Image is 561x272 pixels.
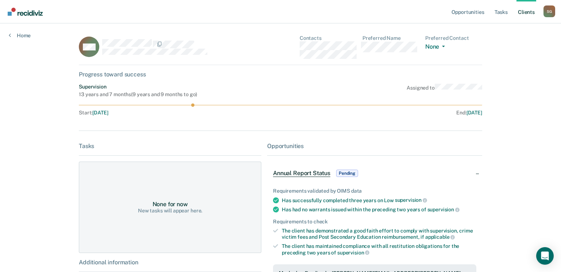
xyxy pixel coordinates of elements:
span: applicable [425,234,455,240]
span: supervision [427,207,460,212]
div: S G [543,5,555,17]
span: Annual Report Status [273,170,330,177]
button: Profile dropdown button [543,5,555,17]
span: [DATE] [92,110,108,116]
img: Recidiviz [8,8,43,16]
dt: Preferred Contact [425,35,482,41]
div: Progress toward success [79,71,482,78]
div: Assigned to [407,84,482,98]
div: Supervision [79,84,197,90]
div: Open Intercom Messenger [536,247,554,265]
div: Additional information [79,259,261,266]
dt: Contacts [300,35,357,41]
span: [DATE] [466,110,482,116]
div: The client has maintained compliance with all restitution obligations for the preceding two years of [282,243,476,256]
div: None for now [153,201,188,208]
div: End : [284,110,482,116]
div: 13 years and 7 months ( 9 years and 9 months to go ) [79,91,197,98]
div: Start : [79,110,281,116]
a: Home [9,32,31,39]
div: Annual Report StatusPending [267,162,482,185]
span: supervision [395,197,427,203]
div: Opportunities [267,143,482,150]
div: Has successfully completed three years on Low [282,197,476,204]
div: New tasks will appear here. [138,208,202,214]
dt: Preferred Name [362,35,419,41]
span: Pending [336,170,358,177]
span: supervision [337,250,369,256]
div: The client has demonstrated a good faith effort to comply with supervision, crime victim fees and... [282,228,476,240]
div: Has had no warrants issued within the preceding two years of [282,206,476,213]
div: Tasks [79,143,261,150]
div: Requirements validated by OIMS data [273,188,476,194]
button: None [425,43,448,52]
div: Requirements to check [273,219,476,225]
